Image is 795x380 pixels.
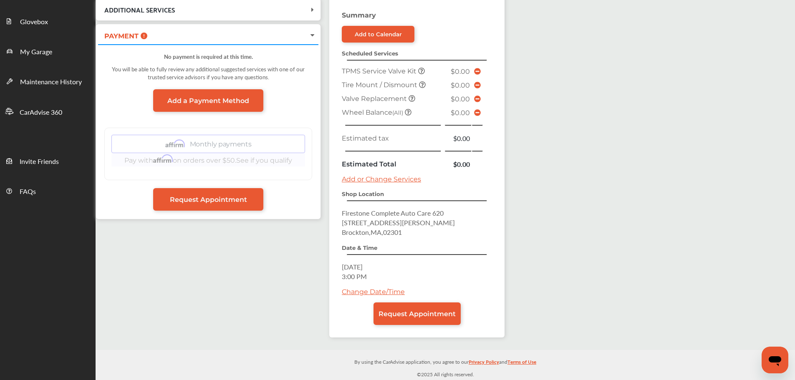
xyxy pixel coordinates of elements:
strong: No payment is required at this time. [164,53,253,60]
td: Estimated tax [340,131,444,145]
span: PAYMENT [104,32,139,40]
span: Add a Payment Method [167,97,249,105]
span: Invite Friends [20,156,59,167]
strong: Summary [342,11,376,19]
a: Privacy Policy [469,357,499,370]
small: (All) [392,109,403,116]
a: Maintenance History [0,66,95,96]
a: Add or Change Services [342,175,421,183]
strong: Date & Time [342,244,377,251]
span: Firestone Complete Auto Care 620 [342,208,444,218]
span: Request Appointment [170,196,247,204]
span: FAQs [20,186,36,197]
a: Request Appointment [374,302,461,325]
span: My Garage [20,47,52,58]
span: $0.00 [451,81,470,89]
span: TPMS Service Valve Kit [342,67,418,75]
span: [STREET_ADDRESS][PERSON_NAME] [342,218,455,227]
span: $0.00 [451,68,470,75]
span: Maintenance History [20,77,82,88]
a: Change Date/Time [342,288,405,296]
a: Request Appointment [153,188,263,211]
p: By using the CarAdvise application, you agree to our and [96,357,795,366]
span: Wheel Balance [342,108,405,116]
td: Estimated Total [340,157,444,171]
td: $0.00 [444,131,472,145]
span: Request Appointment [379,310,456,318]
span: $0.00 [451,109,470,117]
a: Add a Payment Method [153,89,263,112]
span: $0.00 [451,95,470,103]
a: Add to Calendar [342,26,414,43]
span: CarAdvise 360 [20,107,62,118]
a: Terms of Use [507,357,536,370]
span: ADDITIONAL SERVICES [104,4,175,15]
iframe: Button to launch messaging window [762,347,788,373]
div: © 2025 All rights reserved. [96,350,795,380]
span: Tire Mount / Dismount [342,81,419,89]
strong: Shop Location [342,191,384,197]
span: Brockton , MA , 02301 [342,227,402,237]
span: Valve Replacement [342,95,409,103]
a: My Garage [0,36,95,66]
span: 3:00 PM [342,272,367,281]
td: $0.00 [444,157,472,171]
div: You will be able to fully review any additional suggested services with one of our trusted servic... [104,61,312,89]
strong: Scheduled Services [342,50,398,57]
span: Glovebox [20,17,48,28]
a: Glovebox [0,6,95,36]
div: Add to Calendar [355,31,402,38]
span: [DATE] [342,262,363,272]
